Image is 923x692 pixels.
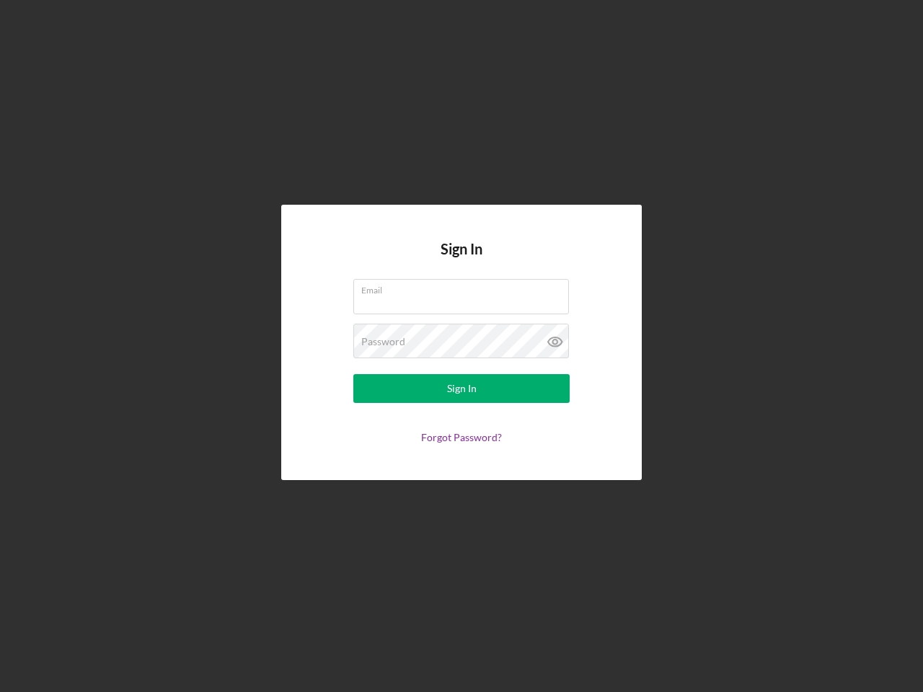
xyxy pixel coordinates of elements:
button: Sign In [353,374,570,403]
h4: Sign In [441,241,482,279]
div: Sign In [447,374,477,403]
label: Email [361,280,569,296]
label: Password [361,336,405,347]
a: Forgot Password? [421,431,502,443]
